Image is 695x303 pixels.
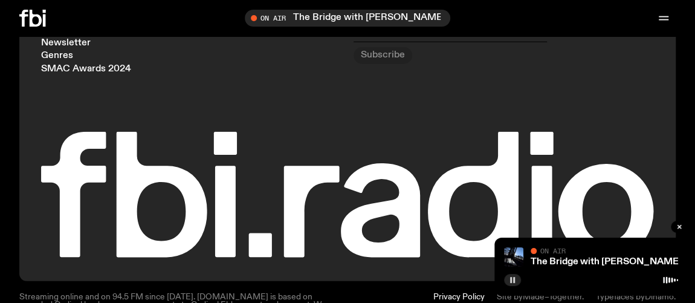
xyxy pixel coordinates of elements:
button: Subscribe [354,47,412,64]
span: On Air [540,247,566,255]
a: Dinamo [645,293,674,301]
a: Made–Together [523,293,582,301]
a: SMAC Awards 2024 [41,65,131,74]
a: The Bridge with [PERSON_NAME] [531,257,682,267]
a: Newsletter [41,39,91,48]
span: . [674,293,676,301]
span: . [582,293,584,301]
span: Typefaces by [596,293,645,301]
button: On AirThe Bridge with [PERSON_NAME] [245,10,450,27]
span: Site by [497,293,523,301]
img: People climb Sydney's Harbour Bridge [504,247,523,267]
a: Genres [41,51,73,60]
